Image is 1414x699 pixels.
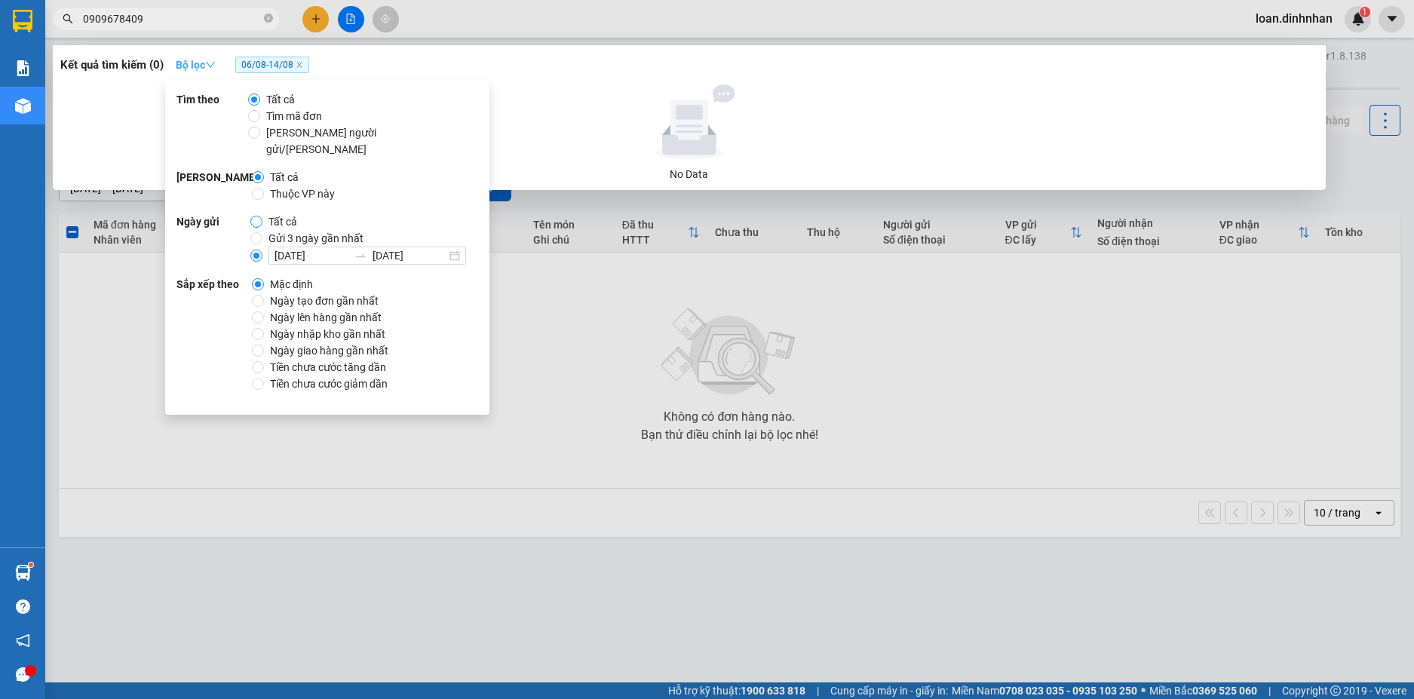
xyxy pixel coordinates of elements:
[264,12,273,26] span: close-circle
[15,565,31,581] img: warehouse-icon
[164,53,228,77] button: Bộ lọcdown
[264,326,391,342] span: Ngày nhập kho gần nhất
[260,91,301,108] span: Tất cả
[264,169,305,185] span: Tất cả
[260,124,472,158] span: [PERSON_NAME] người gửi/[PERSON_NAME]
[264,185,341,202] span: Thuộc VP này
[13,10,32,32] img: logo-vxr
[176,59,216,71] strong: Bộ lọc
[176,91,248,158] strong: Tìm theo
[264,276,319,293] span: Mặc định
[66,166,1312,182] div: No Data
[264,359,392,376] span: Tiền chưa cước tăng dần
[373,247,446,264] input: Ngày kết thúc
[83,11,261,27] input: Tìm tên, số ĐT hoặc mã đơn
[296,61,303,69] span: close
[205,60,216,70] span: down
[63,14,73,24] span: search
[29,563,33,567] sup: 1
[264,14,273,23] span: close-circle
[15,60,31,76] img: solution-icon
[16,599,30,614] span: question-circle
[235,57,309,73] span: 06/08 - 14/08
[176,213,250,265] strong: Ngày gửi
[264,376,394,392] span: Tiền chưa cước giảm dần
[354,250,367,262] span: to
[264,309,388,326] span: Ngày lên hàng gần nhất
[262,230,370,247] span: Gửi 3 ngày gần nhất
[15,98,31,114] img: warehouse-icon
[262,213,303,230] span: Tất cả
[176,169,252,202] strong: [PERSON_NAME]
[16,633,30,648] span: notification
[354,250,367,262] span: swap-right
[260,108,328,124] span: Tìm mã đơn
[16,667,30,682] span: message
[264,342,394,359] span: Ngày giao hàng gần nhất
[275,247,348,264] input: Ngày bắt đầu
[264,293,385,309] span: Ngày tạo đơn gần nhất
[176,276,252,392] strong: Sắp xếp theo
[60,57,164,73] h3: Kết quả tìm kiếm ( 0 )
